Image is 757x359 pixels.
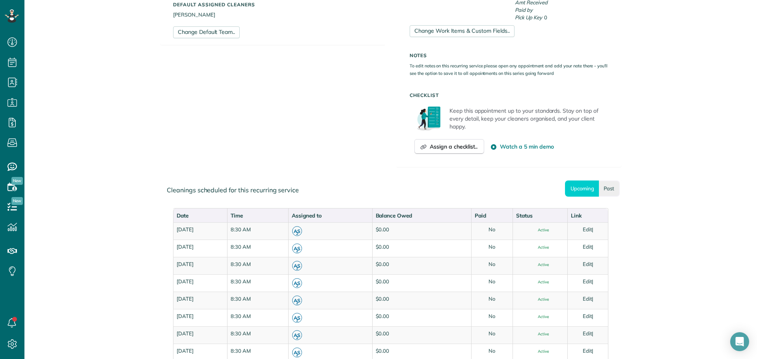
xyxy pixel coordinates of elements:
[471,274,513,292] td: No
[173,326,227,344] td: [DATE]
[227,222,288,240] td: 8:30 AM
[372,257,471,274] td: $0.00
[571,212,605,219] div: Link
[227,240,288,257] td: 8:30 AM
[227,257,288,274] td: 8:30 AM
[531,315,549,319] span: Active
[471,309,513,326] td: No
[471,257,513,274] td: No
[471,326,513,344] td: No
[293,230,302,238] small: 2
[583,278,592,285] a: Edit
[173,292,227,309] td: [DATE]
[567,222,608,240] td: |
[231,212,285,219] div: Time
[173,11,372,19] li: [PERSON_NAME]
[293,265,302,272] small: 2
[372,274,471,292] td: $0.00
[372,240,471,257] td: $0.00
[471,240,513,257] td: No
[567,240,608,257] td: |
[292,296,302,305] span: AS
[177,212,224,219] div: Date
[293,352,302,359] small: 2
[531,280,549,284] span: Active
[515,14,542,20] em: Pick Up Key
[293,317,302,324] small: 2
[583,261,592,267] a: Edit
[599,180,620,197] a: Past
[173,26,240,38] a: Change Default Team..
[376,212,468,219] div: Balance Owed
[292,348,302,357] span: AS
[227,274,288,292] td: 8:30 AM
[372,309,471,326] td: $0.00
[410,53,608,58] h5: Notes
[160,179,621,201] div: Cleanings scheduled for this recurring service
[173,274,227,292] td: [DATE]
[173,309,227,326] td: [DATE]
[583,330,592,337] a: Edit
[531,263,549,267] span: Active
[531,332,549,336] span: Active
[583,244,592,250] a: Edit
[567,309,608,326] td: |
[410,25,515,37] a: Change Work Items & Custom Fields..
[583,313,592,319] a: Edit
[583,296,592,302] a: Edit
[475,212,509,219] div: Paid
[292,244,302,253] span: AS
[567,292,608,309] td: |
[293,299,302,307] small: 2
[567,257,608,274] td: |
[227,326,288,344] td: 8:30 AM
[293,247,302,255] small: 2
[583,226,592,233] a: Edit
[730,332,749,351] div: Open Intercom Messenger
[531,228,549,232] span: Active
[410,63,608,76] small: To edit notes on this recurring service please open any appointment and add your note there - you...
[292,313,302,323] span: AS
[173,240,227,257] td: [DATE]
[471,222,513,240] td: No
[567,274,608,292] td: |
[173,257,227,274] td: [DATE]
[544,14,547,20] span: 0
[292,212,369,219] div: Assigned to
[292,261,302,271] span: AS
[410,93,608,98] h5: Checklist
[173,222,227,240] td: [DATE]
[11,197,23,205] span: New
[531,298,549,301] span: Active
[565,180,599,197] a: Upcoming
[372,326,471,344] td: $0.00
[515,7,533,13] em: Paid by
[471,292,513,309] td: No
[227,309,288,326] td: 8:30 AM
[372,222,471,240] td: $0.00
[583,348,592,354] a: Edit
[173,2,372,7] h5: Default Assigned Cleaners
[567,326,608,344] td: |
[292,330,302,340] span: AS
[292,278,302,288] span: AS
[531,246,549,249] span: Active
[293,282,302,290] small: 2
[227,292,288,309] td: 8:30 AM
[516,212,564,219] div: Status
[372,292,471,309] td: $0.00
[292,226,302,236] span: AS
[531,350,549,353] span: Active
[11,177,23,185] span: New
[293,334,302,342] small: 2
